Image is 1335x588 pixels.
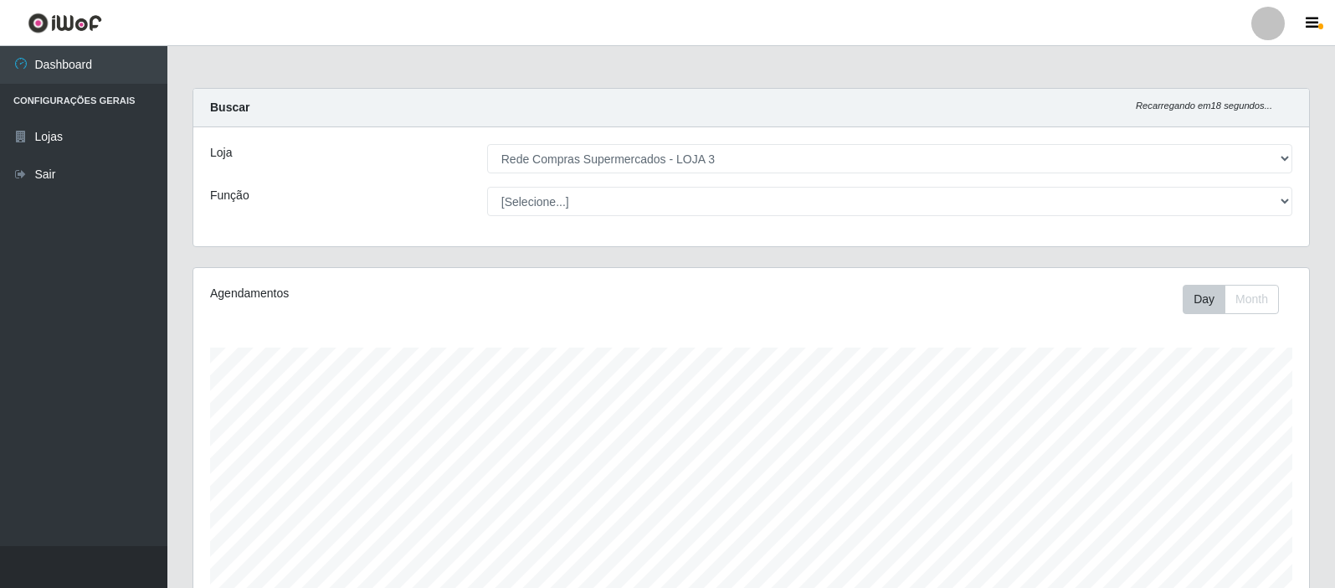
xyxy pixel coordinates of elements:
div: Agendamentos [210,285,646,302]
label: Loja [210,144,232,162]
img: CoreUI Logo [28,13,102,34]
div: Toolbar with button groups [1183,285,1292,314]
button: Day [1183,285,1225,314]
i: Recarregando em 18 segundos... [1136,101,1272,111]
button: Month [1225,285,1279,314]
div: First group [1183,285,1279,314]
strong: Buscar [210,101,249,114]
label: Função [210,187,249,204]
